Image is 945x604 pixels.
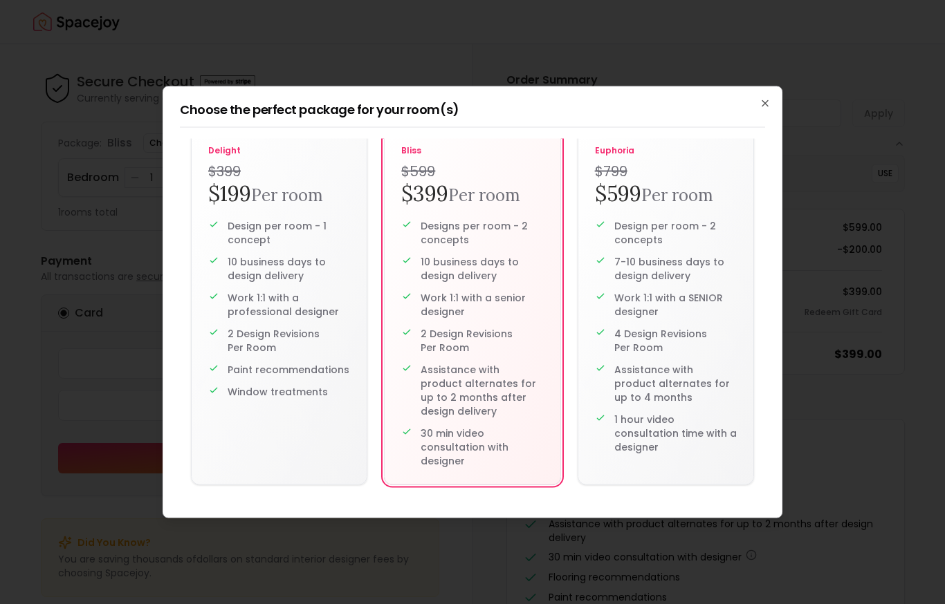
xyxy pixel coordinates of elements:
p: 2 Design Revisions Per Room [228,327,350,355]
p: euphoria [595,145,737,156]
p: Assistance with product alternates for up to 4 months [614,363,737,404]
p: Design per room - 1 concept [228,219,350,247]
h2: $199 [208,181,350,208]
p: 4 Design Revisions Per Room [614,327,737,355]
p: 7-10 business days to design delivery [614,255,737,283]
h2: $599 [595,181,737,208]
small: Per room [251,185,323,206]
p: delight [208,145,350,156]
h2: Choose the perfect package for your room(s) [180,104,765,116]
p: 10 business days to design delivery [228,255,350,283]
p: Work 1:1 with a SENIOR designer [614,291,737,319]
h4: $799 [595,162,737,181]
h4: $399 [208,162,350,181]
p: Design per room - 2 concepts [614,219,737,247]
p: Paint recommendations [228,363,349,377]
p: Window treatments [228,385,328,399]
small: Per room [641,185,713,206]
p: Work 1:1 with a professional designer [228,291,350,319]
p: 1 hour video consultation time with a designer [614,413,737,454]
